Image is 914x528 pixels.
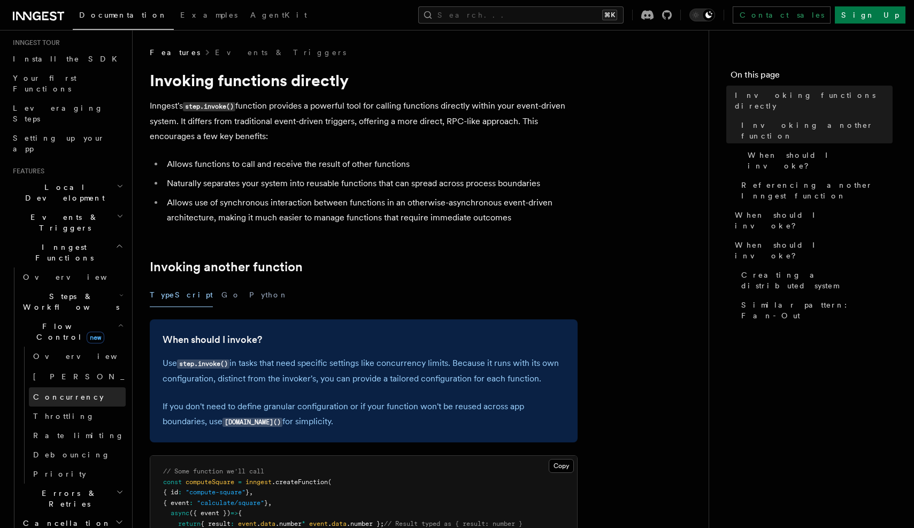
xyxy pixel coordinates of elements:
span: Setting up your app [13,134,105,153]
kbd: ⌘K [602,10,617,20]
a: When should I invoke? [731,235,893,265]
span: // Result typed as { result: number } [384,520,523,527]
a: Overview [29,347,126,366]
span: new [87,332,104,343]
a: Similar pattern: Fan-Out [737,295,893,325]
span: .createFunction [272,478,328,486]
a: Referencing another Inngest function [737,175,893,205]
span: ( [328,478,332,486]
span: event [238,520,257,527]
button: Go [221,283,241,307]
button: Inngest Functions [9,238,126,267]
code: step.invoke() [183,102,235,111]
span: data [332,520,347,527]
span: => [231,509,238,517]
li: Allows use of synchronous interaction between functions in an otherwise-asynchronous event-driven... [164,195,578,225]
button: Events & Triggers [9,208,126,238]
button: Flow Controlnew [19,317,126,347]
button: TypeScript [150,283,213,307]
span: Similar pattern: Fan-Out [741,300,893,321]
span: event [309,520,328,527]
span: Debouncing [33,450,110,459]
span: Examples [180,11,237,19]
span: Leveraging Steps [13,104,103,123]
code: [DOMAIN_NAME]() [222,418,282,427]
a: Invoking functions directly [731,86,893,116]
a: Overview [19,267,126,287]
a: Concurrency [29,387,126,407]
a: Documentation [73,3,174,30]
span: computeSquare [186,478,234,486]
span: AgentKit [250,11,307,19]
span: return [178,520,201,527]
a: Sign Up [835,6,905,24]
a: Your first Functions [9,68,126,98]
a: Install the SDK [9,49,126,68]
a: When should I invoke? [743,146,893,175]
a: Invoking another function [737,116,893,146]
p: If you don't need to define granular configuration or if your function won't be reused across app... [163,399,565,430]
button: Toggle dark mode [689,9,715,21]
a: Priority [29,464,126,484]
span: . [257,520,260,527]
code: step.invoke() [177,359,229,369]
span: Install the SDK [13,55,124,63]
div: Flow Controlnew [19,347,126,484]
span: // Some function we'll call [163,468,264,475]
a: Examples [174,3,244,29]
a: Debouncing [29,445,126,464]
span: Invoking another function [741,120,893,141]
li: Allows functions to call and receive the result of other functions [164,157,578,172]
button: Python [249,283,288,307]
span: [PERSON_NAME] [33,372,190,381]
span: : [189,499,193,507]
span: { result [201,520,231,527]
span: When should I invoke? [735,240,893,261]
span: Referencing another Inngest function [741,180,893,201]
span: : [231,520,234,527]
a: When should I invoke? [163,332,262,347]
span: { id [163,488,178,496]
span: . [328,520,332,527]
span: Features [150,47,200,58]
span: .number [275,520,302,527]
span: ({ event }) [189,509,231,517]
span: , [249,488,253,496]
span: Your first Functions [13,74,76,93]
span: Concurrency [33,393,104,401]
span: { [238,509,242,517]
span: Overview [33,352,143,361]
span: When should I invoke? [735,210,893,231]
span: = [238,478,242,486]
button: Errors & Retries [19,484,126,514]
span: Inngest Functions [9,242,116,263]
a: Contact sales [733,6,831,24]
span: Overview [23,273,133,281]
span: data [260,520,275,527]
span: When should I invoke? [748,150,893,171]
a: Rate limiting [29,426,126,445]
span: } [264,499,268,507]
button: Local Development [9,178,126,208]
span: Steps & Workflows [19,291,119,312]
span: Throttling [33,412,95,420]
span: Flow Control [19,321,118,342]
span: : [178,488,182,496]
p: Inngest's function provides a powerful tool for calling functions directly within your event-driv... [150,98,578,144]
li: Naturally separates your system into reusable functions that can spread across process boundaries [164,176,578,191]
a: [PERSON_NAME] [29,366,126,387]
span: , [268,499,272,507]
span: async [171,509,189,517]
span: Errors & Retries [19,488,116,509]
span: Documentation [79,11,167,19]
a: When should I invoke? [731,205,893,235]
a: Setting up your app [9,128,126,158]
a: Throttling [29,407,126,426]
span: Features [9,167,44,175]
h1: Invoking functions directly [150,71,578,90]
span: .number }; [347,520,384,527]
span: Creating a distributed system [741,270,893,291]
a: Invoking another function [150,259,303,274]
p: Use in tasks that need specific settings like concurrency limits. Because it runs with its own co... [163,356,565,386]
button: Copy [549,459,574,473]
